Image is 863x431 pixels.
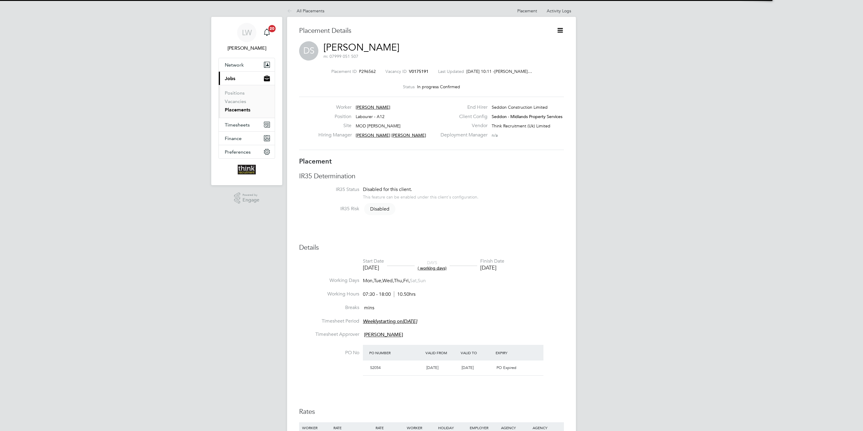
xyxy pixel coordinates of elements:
span: In progress [417,84,439,89]
a: Placements [225,107,250,113]
span: [PERSON_NAME] [356,105,390,110]
span: Labourer - A12 [356,114,385,119]
span: Tue, [374,278,382,284]
a: Vacancies [225,98,246,104]
span: [DATE] [426,365,438,370]
a: Placement [517,8,537,14]
label: Last Updated [438,69,464,74]
a: Activity Logs [547,8,571,14]
span: ( working days) [418,265,447,271]
span: S2054 [370,365,381,370]
span: 10.50hrs [394,291,416,297]
label: Site [318,123,351,129]
span: mins [364,305,374,311]
span: Confirmed [440,84,460,89]
h3: Details [299,243,564,252]
label: Working Hours [299,291,359,297]
label: Status [403,84,415,89]
button: Jobs [219,72,275,85]
label: Timesheet Approver [299,331,359,338]
span: Sun [418,278,426,284]
em: [DATE] [403,318,417,324]
label: PO No [299,350,359,356]
div: Jobs [219,85,275,118]
label: Deployment Manager [437,132,487,138]
span: [DATE] 10:11 - [466,69,494,74]
a: Powered byEngage [234,192,260,204]
div: 07:30 - 18:00 [363,291,416,298]
span: 20 [268,25,276,32]
span: Engage [243,198,259,203]
span: Fri, [403,278,410,284]
span: P296562 [359,69,376,74]
span: Jobs [225,76,235,81]
span: Network [225,62,244,68]
span: Disabled for this client. [363,186,412,192]
em: Weekly [363,318,379,324]
span: Preferences [225,149,251,155]
div: Expiry [494,347,529,358]
span: m: 07999 051 507 [323,54,358,59]
div: This feature can be enabled under this client's configuration. [363,193,478,200]
label: Worker [318,104,351,111]
label: Breaks [299,305,359,311]
span: V0175191 [409,69,428,74]
span: Disabled [364,203,395,215]
a: 20 [261,23,273,42]
span: DS [299,41,318,61]
div: Start Date [363,258,384,264]
a: LW[PERSON_NAME] [218,23,275,52]
span: PO Expired [496,365,516,370]
span: Seddon Construction Limited [492,105,548,110]
label: Working Days [299,277,359,284]
a: Positions [225,90,245,96]
div: Finish Date [480,258,504,264]
span: Thu, [394,278,403,284]
span: Lee Whitehead [218,45,275,52]
label: IR35 Status [299,186,359,193]
a: Go to home page [218,165,275,174]
button: Finance [219,132,275,145]
span: Think Recruitment (Uk) Limited [492,123,550,129]
h3: Placement Details [299,27,543,35]
label: Placement ID [331,69,357,74]
label: IR35 Risk [299,206,359,212]
span: [PERSON_NAME] [391,133,426,138]
h3: IR35 Determination [299,172,564,181]
button: Timesheets [219,118,275,131]
span: Mon, [363,278,374,284]
a: [PERSON_NAME] [323,42,399,53]
label: Position [318,114,351,120]
span: n/a [492,133,498,138]
span: LW [242,29,252,36]
img: thinkrecruitment-logo-retina.png [238,165,256,174]
span: Sat, [410,278,418,284]
div: DAYS [415,260,450,271]
span: starting on [363,318,417,324]
nav: Main navigation [211,17,282,185]
span: Finance [225,136,242,141]
span: Powered by [243,192,259,198]
div: Valid From [424,347,459,358]
span: [PERSON_NAME] [356,133,390,138]
a: All Placements [287,8,324,14]
div: PO Number [368,347,424,358]
span: Timesheets [225,122,250,128]
div: [DATE] [363,264,384,271]
button: Network [219,58,275,71]
label: Hiring Manager [318,132,351,138]
b: Placement [299,157,332,165]
label: Vacancy ID [385,69,407,74]
div: [DATE] [480,264,504,271]
span: Wed, [382,278,394,284]
label: Vendor [437,123,487,129]
label: Client Config [437,114,487,120]
div: Valid To [459,347,494,358]
span: [PERSON_NAME]… [494,69,532,74]
h3: Rates [299,408,564,416]
label: Timesheet Period [299,318,359,324]
button: Preferences [219,145,275,158]
span: [DATE] [462,365,474,370]
label: End Hirer [437,104,487,111]
span: [PERSON_NAME] [364,332,403,338]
